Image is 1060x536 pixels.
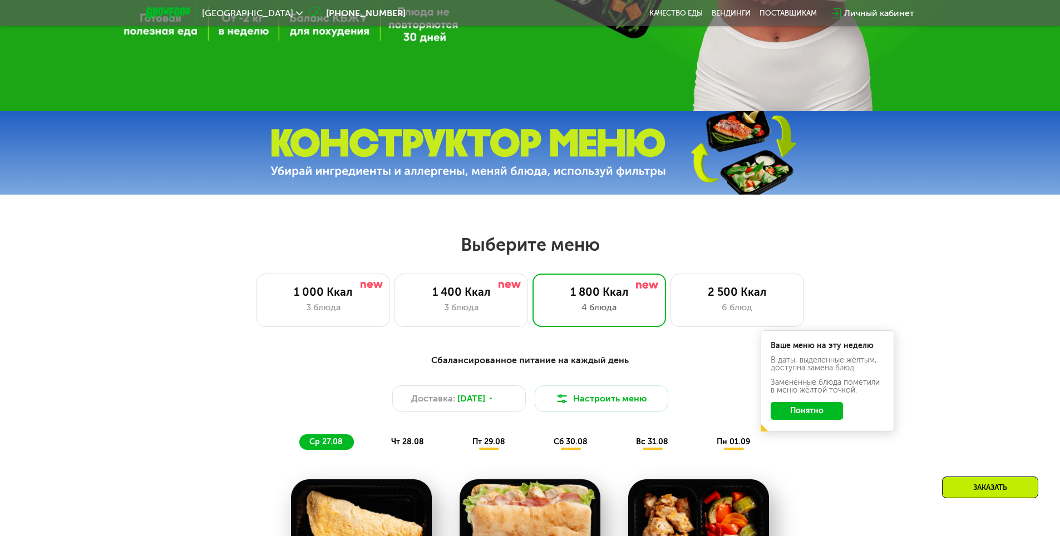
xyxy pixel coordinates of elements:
[636,437,668,446] span: вс 31.08
[36,234,1024,256] h2: Выберите меню
[771,379,884,394] div: Заменённые блюда пометили в меню жёлтой точкой.
[649,9,703,18] a: Качество еды
[268,285,378,299] div: 1 000 Ккал
[457,392,485,405] span: [DATE]
[544,301,654,314] div: 4 блюда
[535,385,668,412] button: Настроить меню
[771,356,884,372] div: В даты, выделенные желтым, доступна замена блюд.
[682,301,792,314] div: 6 блюд
[554,437,588,446] span: сб 30.08
[202,9,293,18] span: [GEOGRAPHIC_DATA]
[411,392,455,405] span: Доставка:
[309,437,343,446] span: ср 27.08
[844,7,914,20] div: Личный кабинет
[201,354,860,368] div: Сбалансированное питание на каждый день
[406,301,516,314] div: 3 блюда
[942,477,1038,498] div: Заказать
[717,437,750,446] span: пн 01.09
[771,342,884,350] div: Ваше меню на эту неделю
[391,437,424,446] span: чт 28.08
[472,437,505,446] span: пт 29.08
[406,285,516,299] div: 1 400 Ккал
[760,9,817,18] div: поставщикам
[771,402,843,420] button: Понятно
[308,7,406,20] a: [PHONE_NUMBER]
[712,9,751,18] a: Вендинги
[268,301,378,314] div: 3 блюда
[544,285,654,299] div: 1 800 Ккал
[682,285,792,299] div: 2 500 Ккал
